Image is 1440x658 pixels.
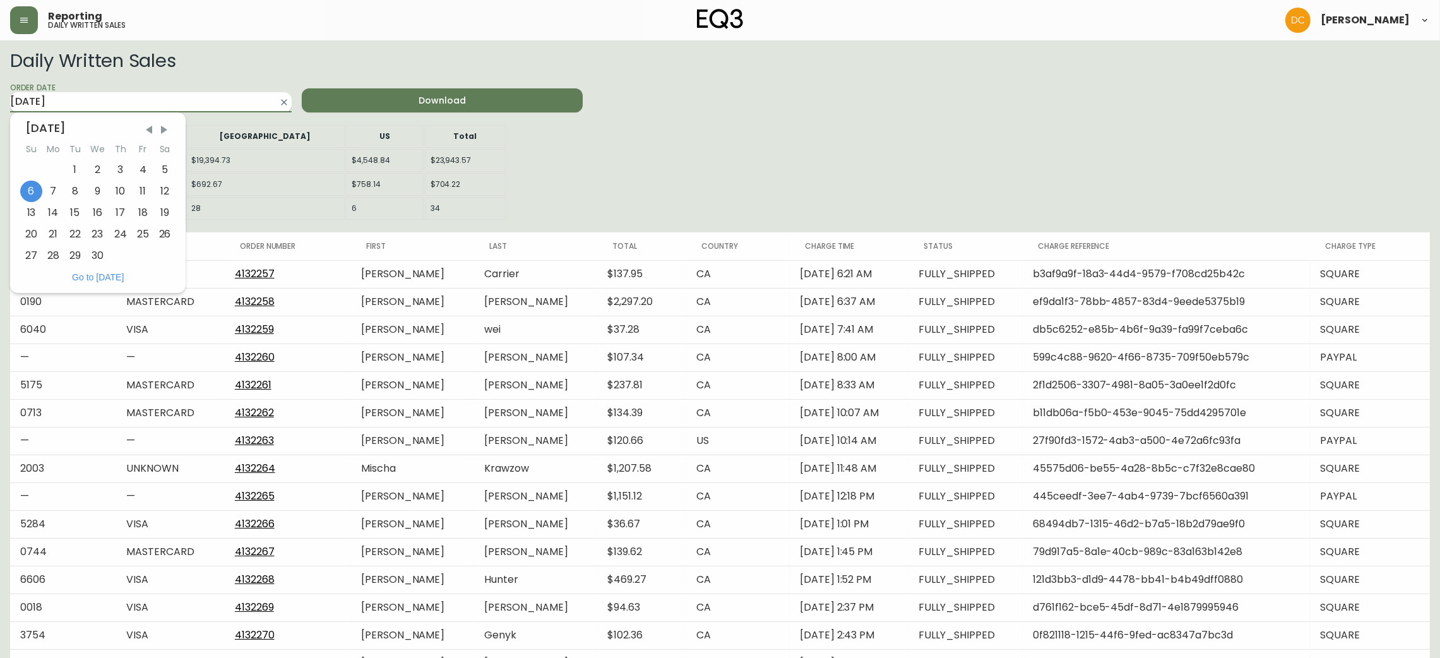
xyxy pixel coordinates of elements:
[116,510,225,538] td: VISA
[1311,288,1431,316] td: SQUARE
[235,350,275,364] a: 4132260
[686,371,790,399] td: CA
[132,202,154,224] div: Fri Apr 18 2025
[351,510,474,538] td: [PERSON_NAME]
[116,566,225,594] td: VISA
[908,566,1023,594] td: FULLY_SHIPPED
[1023,399,1310,427] td: b11db06a-f5b0-453e-9045-75dd4295701e
[10,92,271,112] input: mm/dd/yyyy
[346,149,423,172] td: $4,548.84
[474,316,597,344] td: wei
[1311,371,1431,399] td: SQUARE
[1321,15,1410,25] span: [PERSON_NAME]
[790,399,908,427] td: [DATE] 10:07 AM
[42,224,64,245] div: Mon Apr 21 2025
[686,510,790,538] td: CA
[351,566,474,594] td: [PERSON_NAME]
[597,288,686,316] td: $2,297.20
[25,123,170,134] div: [DATE]
[86,159,109,181] div: Wed Apr 02 2025
[154,202,176,224] div: Sat Apr 19 2025
[697,9,744,29] img: logo
[597,316,686,344] td: $37.28
[1023,232,1310,260] th: Charge Reference
[235,433,274,448] a: 4132263
[425,197,506,220] td: 34
[109,224,132,245] div: Thu Apr 24 2025
[64,202,86,224] div: Tue Apr 15 2025
[10,288,116,316] td: 0190
[10,427,116,455] td: —
[474,344,597,371] td: [PERSON_NAME]
[116,594,225,621] td: VISA
[10,538,116,566] td: 0744
[790,371,908,399] td: [DATE] 8:33 AM
[20,224,42,245] div: Sun Apr 20 2025
[10,455,116,482] td: 2003
[790,621,908,649] td: [DATE] 2:43 PM
[235,517,275,531] a: 4132266
[1023,482,1310,510] td: 445ceedf-3ee7-4ab4-9739-7bcf6560a391
[10,566,116,594] td: 6606
[346,173,423,196] td: $758.14
[474,371,597,399] td: [PERSON_NAME]
[686,232,790,260] th: Country
[10,399,116,427] td: 0713
[48,11,102,21] span: Reporting
[1023,427,1310,455] td: 27f90fd3-1572-4ab3-a500-4e72a6fc93fa
[597,482,686,510] td: $1,151.12
[186,173,345,196] td: $692.67
[1023,288,1310,316] td: ef9da1f3-78bb-4857-83d4-9eede5375b19
[686,594,790,621] td: CA
[1023,260,1310,288] td: b3af9a9f-18a3-44d4-9579-f708cd25b42c
[116,399,225,427] td: MASTERCARD
[64,224,86,245] div: Tue Apr 22 2025
[1311,316,1431,344] td: SQUARE
[109,181,132,202] div: Thu Apr 10 2025
[790,232,908,260] th: Charge Time
[908,538,1023,566] td: FULLY_SHIPPED
[42,181,64,202] div: Mon Apr 07 2025
[425,125,506,148] th: Total
[10,482,116,510] td: —
[64,181,86,202] div: Tue Apr 08 2025
[686,399,790,427] td: CA
[139,143,146,155] abbr: Friday
[235,461,275,476] a: 4132264
[474,399,597,427] td: [PERSON_NAME]
[10,594,116,621] td: 0018
[686,455,790,482] td: CA
[116,621,225,649] td: VISA
[10,621,116,649] td: 3754
[109,159,132,181] div: Thu Apr 03 2025
[351,232,474,260] th: First
[790,316,908,344] td: [DATE] 7:41 AM
[115,143,126,155] abbr: Thursday
[597,538,686,566] td: $139.62
[425,149,506,172] td: $23,943.57
[686,288,790,316] td: CA
[20,181,42,202] div: Sun Apr 06 2025
[235,489,275,503] a: 4132265
[20,202,42,224] div: Sun Apr 13 2025
[116,482,225,510] td: —
[48,21,126,29] h5: daily written sales
[1311,427,1431,455] td: PAYPAL
[1023,371,1310,399] td: 2f1d2506-3307-4981-8a05-3a0ee1f2d0fc
[86,245,109,266] div: Wed Apr 30 2025
[235,266,275,281] a: 4132257
[790,427,908,455] td: [DATE] 10:14 AM
[186,149,345,172] td: $19,394.73
[86,202,109,224] div: Wed Apr 16 2025
[908,399,1023,427] td: FULLY_SHIPPED
[474,621,597,649] td: Genyk
[351,482,474,510] td: [PERSON_NAME]
[225,232,351,260] th: Order Number
[908,455,1023,482] td: FULLY_SHIPPED
[597,621,686,649] td: $102.36
[235,572,275,587] a: 4132268
[312,93,573,109] span: Download
[64,159,86,181] div: Tue Apr 01 2025
[116,344,225,371] td: —
[351,288,474,316] td: [PERSON_NAME]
